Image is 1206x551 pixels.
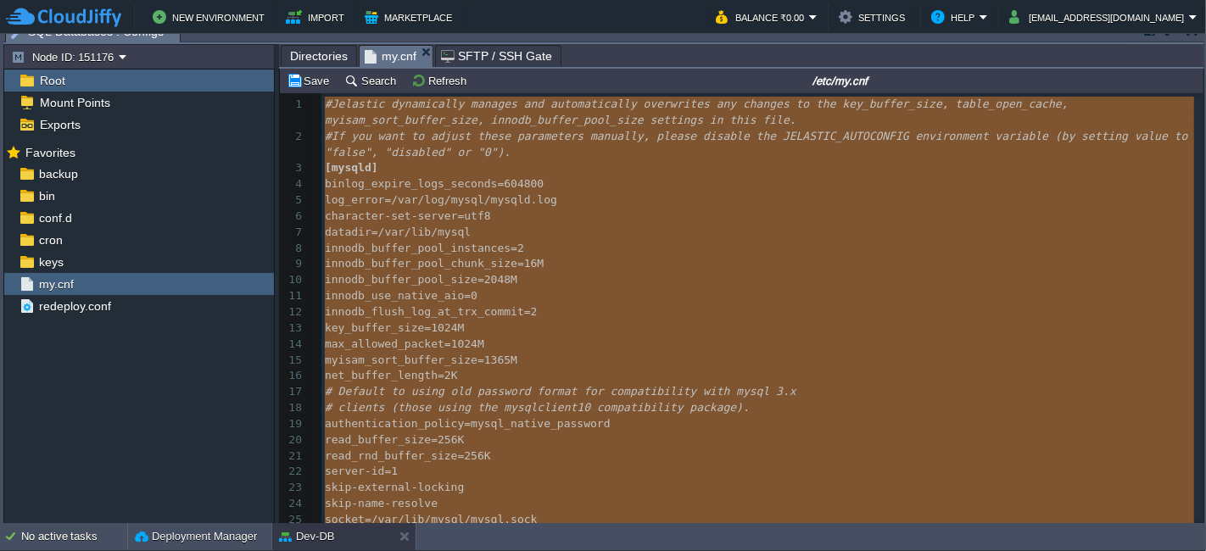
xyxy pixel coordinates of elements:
span: 1024M [431,321,464,334]
button: Dev-DB [279,528,335,545]
div: 15 [280,353,306,369]
span: 256K [438,433,464,446]
div: 16 [280,368,306,384]
span: = [384,193,391,206]
span: = [365,513,371,526]
span: 16M [524,257,544,270]
span: authentication_policy [325,417,464,430]
span: innodb_use_native_aio [325,289,464,302]
div: 17 [280,384,306,400]
button: Marketplace [365,7,457,27]
span: = [371,225,378,238]
span: 2 [531,305,538,318]
span: 1365M [484,353,517,366]
a: Favorites [22,146,78,159]
span: myisam_sort_buffer_size [325,353,477,366]
span: binlog_expire_logs_seconds [325,177,498,190]
span: = [384,465,391,477]
span: = [458,209,465,222]
span: = [498,177,505,190]
div: 2 [280,129,306,145]
span: 256K [464,449,490,462]
span: datadir [325,225,371,238]
div: 5 [280,192,306,209]
span: 2048M [484,273,517,286]
span: [mysqld] [325,161,378,174]
span: my.cnf [365,46,416,67]
span: net_buffer_length [325,369,438,381]
a: redeploy.conf [36,298,114,314]
span: = [438,369,444,381]
a: backup [36,166,81,181]
button: [EMAIL_ADDRESS][DOMAIN_NAME] [1009,7,1189,27]
span: = [424,321,431,334]
span: mysql_native_password [471,417,610,430]
div: 13 [280,320,306,337]
span: # Default to using old password format for compatibility with mysql 3.x [325,385,796,398]
span: /var/log/mysql/mysqld.log [391,193,557,206]
a: Root [36,73,68,88]
span: my.cnf [36,276,76,292]
span: character-set-server [325,209,458,222]
span: = [444,337,451,350]
a: keys [36,254,66,270]
div: 8 [280,241,306,257]
span: innodb_flush_log_at_trx_commit [325,305,524,318]
span: /var/lib/mysql/mysql.sock [371,513,538,526]
span: skip-external-locking [325,481,464,493]
span: 1024M [451,337,484,350]
img: CloudJiffy [6,7,121,28]
span: = [477,353,484,366]
div: 14 [280,337,306,353]
button: Save [287,73,334,88]
span: max_allowed_packet [325,337,444,350]
span: # clients (those using the mysqlclient10 compatibility package). [325,401,750,414]
span: = [464,289,471,302]
a: bin [36,188,58,203]
div: 21 [280,448,306,465]
a: conf.d [36,210,75,225]
div: 9 [280,256,306,272]
span: = [458,449,465,462]
span: log_error [325,193,384,206]
span: 2 [517,242,524,254]
div: 12 [280,304,306,320]
button: Import [286,7,349,27]
div: 6 [280,209,306,225]
a: Exports [36,117,83,132]
div: 1 [280,97,306,113]
div: 11 [280,288,306,304]
span: Favorites [22,145,78,160]
div: 10 [280,272,306,288]
div: 19 [280,416,306,432]
button: Node ID: 151176 [11,49,119,64]
span: server-id [325,465,384,477]
span: = [524,305,531,318]
span: 604800 [504,177,544,190]
a: cron [36,232,65,248]
button: Balance ₹0.00 [716,7,809,27]
span: /var/lib/mysql [378,225,472,238]
div: 23 [280,480,306,496]
button: New Environment [153,7,270,27]
div: 25 [280,512,306,528]
span: = [517,257,524,270]
span: skip-name-resolve [325,497,438,509]
a: Mount Points [36,95,113,110]
span: = [511,242,517,254]
span: = [431,433,438,446]
button: Settings [839,7,910,27]
span: 1 [391,465,398,477]
div: 4 [280,176,306,192]
span: key_buffer_size [325,321,424,334]
span: innodb_buffer_pool_chunk_size [325,257,517,270]
button: Help [931,7,980,27]
span: read_buffer_size [325,433,431,446]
